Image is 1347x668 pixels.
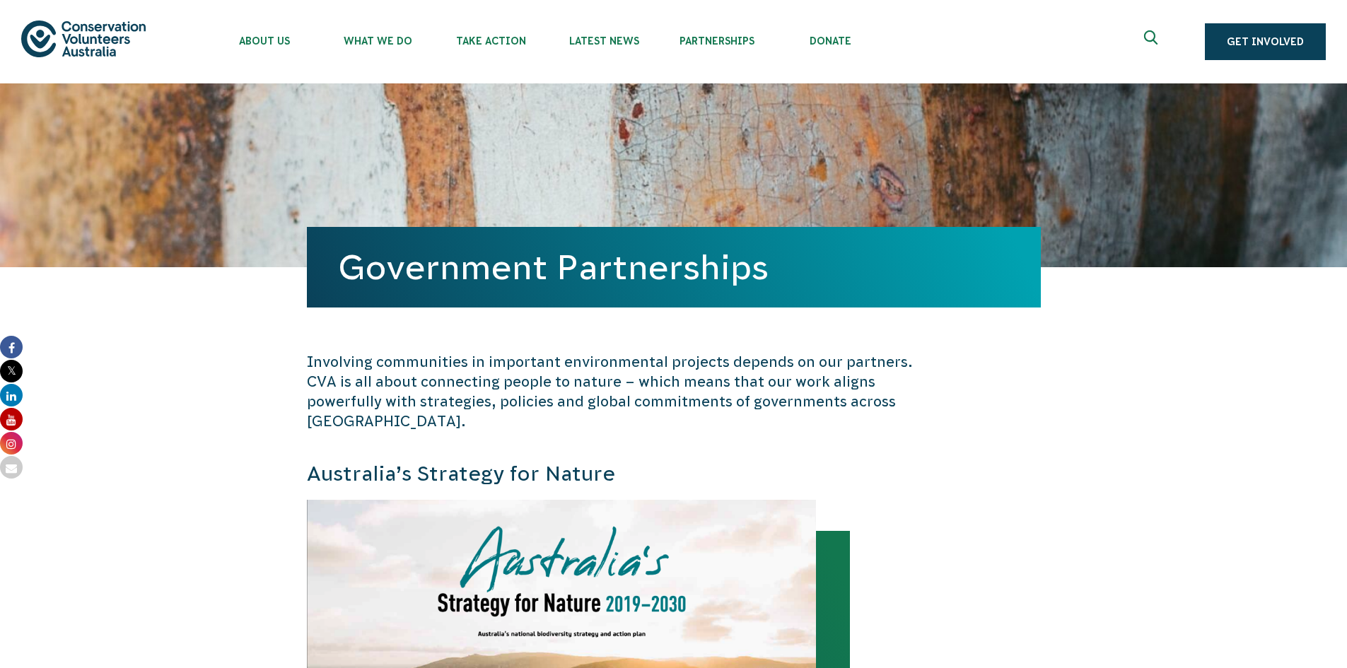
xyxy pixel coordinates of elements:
[321,35,434,47] span: What We Do
[547,35,660,47] span: Latest News
[434,35,547,47] span: Take Action
[338,248,1010,286] h1: Government Partnerships
[307,459,914,488] h3: Australia’s Strategy for Nature
[307,352,914,431] p: Involving communities in important environmental projects depends on our partners. CVA is all abo...
[1136,25,1170,59] button: Expand search box Close search box
[1144,30,1162,53] span: Expand search box
[21,20,146,57] img: logo.svg
[660,35,774,47] span: Partnerships
[1205,23,1326,60] a: Get Involved
[208,35,321,47] span: About Us
[774,35,887,47] span: Donate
